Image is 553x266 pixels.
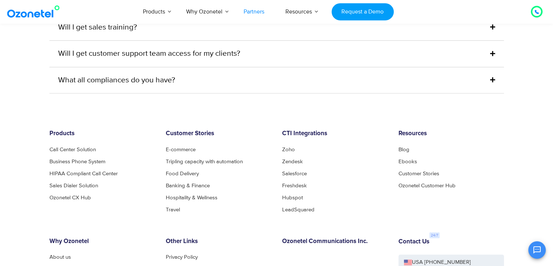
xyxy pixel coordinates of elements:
[398,171,439,176] a: Customer Stories
[398,183,456,188] a: Ozonetel Customer Hub
[282,159,303,164] a: Zendesk
[166,147,196,152] a: E-commerce
[282,171,307,176] a: Salesforce
[49,67,504,94] div: What all compliances do you have?
[49,183,98,188] a: Sales Dialer Solution
[166,183,210,188] a: Banking & Finance
[282,183,307,188] a: Freshdesk
[49,15,504,41] div: Will I get sales training?
[166,207,180,212] a: Travel
[404,260,412,265] img: us-flag.png
[49,147,96,152] a: Call Center Solution
[166,171,199,176] a: Food Delivery
[282,238,388,245] h6: Ozonetel Communications Inc.
[58,75,175,86] a: What all compliances do you have?
[166,159,243,164] a: Tripling capacity with automation
[166,130,271,137] h6: Customer Stories
[528,241,546,259] button: Open chat
[282,130,388,137] h6: CTI Integrations
[282,207,314,212] a: LeadSquared
[398,147,409,152] a: Blog
[398,130,504,137] h6: Resources
[332,3,394,20] a: Request a Demo
[282,195,303,200] a: Hubspot
[398,159,417,164] a: Ebooks
[166,195,217,200] a: Hospitality & Wellness
[166,254,198,260] a: Privacy Policy
[49,238,155,245] h6: Why Ozonetel
[49,171,118,176] a: HIPAA Compliant Call Center
[58,48,240,60] a: Will I get customer support team access for my clients?
[166,238,271,245] h6: Other Links
[49,195,91,200] a: Ozonetel CX Hub
[49,254,71,260] a: About us
[282,147,295,152] a: Zoho
[398,238,429,246] h6: Contact Us
[58,22,137,34] a: Will I get sales training?
[49,41,504,67] div: Will I get customer support team access for my clients?
[49,159,105,164] a: Business Phone System
[49,130,155,137] h6: Products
